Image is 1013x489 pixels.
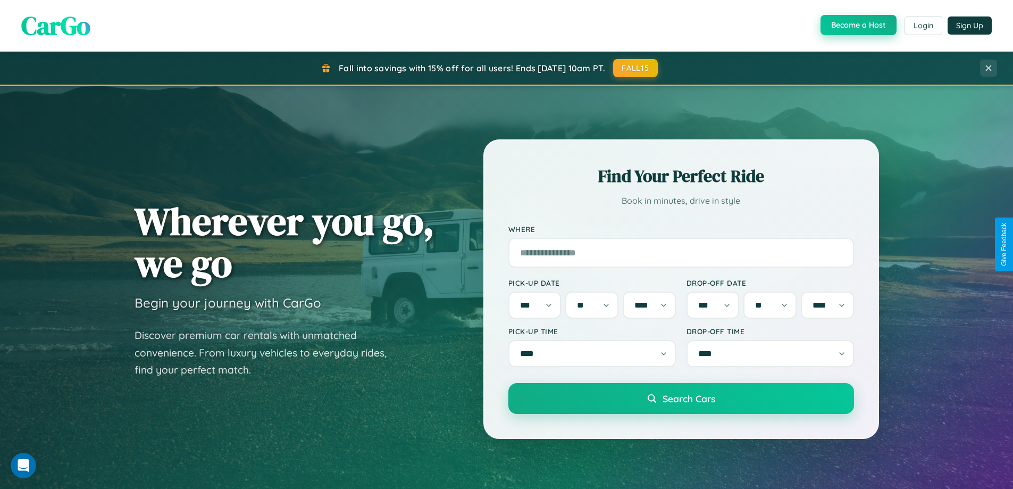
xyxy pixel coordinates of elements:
h3: Begin your journey with CarGo [135,295,321,311]
h2: Find Your Perfect Ride [508,164,854,188]
label: Pick-up Time [508,327,676,336]
h1: Wherever you go, we go [135,200,434,284]
label: Drop-off Time [687,327,854,336]
span: CarGo [21,8,90,43]
iframe: Intercom live chat [11,453,36,478]
span: Fall into savings with 15% off for all users! Ends [DATE] 10am PT. [339,63,605,73]
p: Discover premium car rentals with unmatched convenience. From luxury vehicles to everyday rides, ... [135,327,400,379]
button: Login [905,16,942,35]
label: Pick-up Date [508,278,676,287]
label: Where [508,225,854,234]
button: Sign Up [948,16,992,35]
button: FALL15 [613,59,658,77]
p: Book in minutes, drive in style [508,193,854,209]
button: Search Cars [508,383,854,414]
label: Drop-off Date [687,278,854,287]
div: Give Feedback [1000,223,1008,266]
span: Search Cars [663,393,715,404]
button: Become a Host [821,15,897,35]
